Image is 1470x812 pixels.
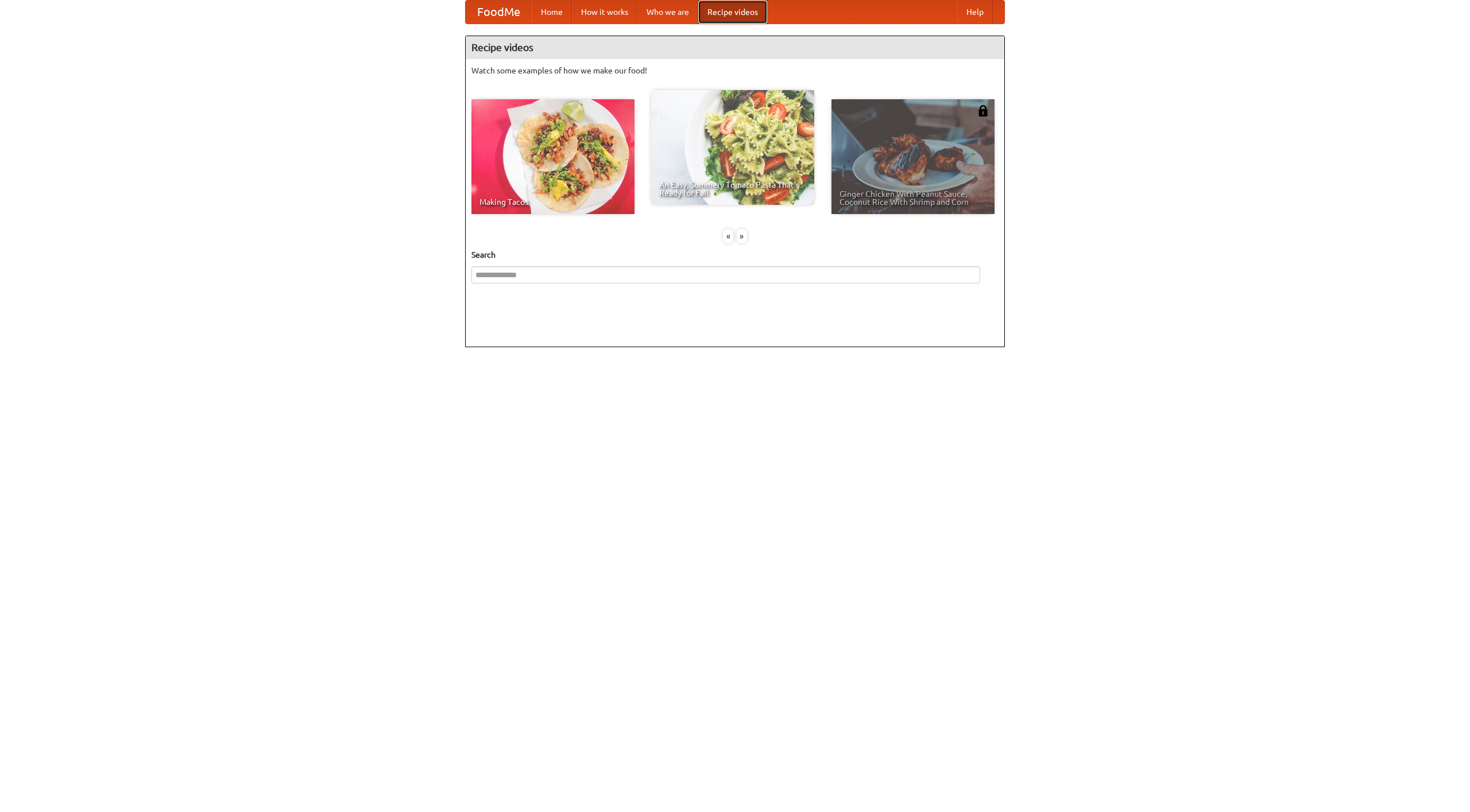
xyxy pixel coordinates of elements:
div: « [723,229,733,243]
a: FoodMe [466,1,532,24]
p: Watch some examples of how we make our food! [471,65,999,76]
img: 483408.png [977,105,989,116]
a: Recipe videos [698,1,767,24]
a: Home [532,1,572,24]
h4: Recipe videos [466,36,1004,59]
h5: Search [471,249,999,261]
span: An Easy, Summery Tomato Pasta That's Ready for Fall [659,181,806,197]
a: Making Tacos [471,99,635,214]
a: Help [957,1,993,24]
a: How it works [572,1,637,24]
a: Who we are [637,1,698,24]
span: Making Tacos [479,198,626,206]
div: » [737,229,747,243]
a: An Easy, Summery Tomato Pasta That's Ready for Fall [651,90,814,205]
